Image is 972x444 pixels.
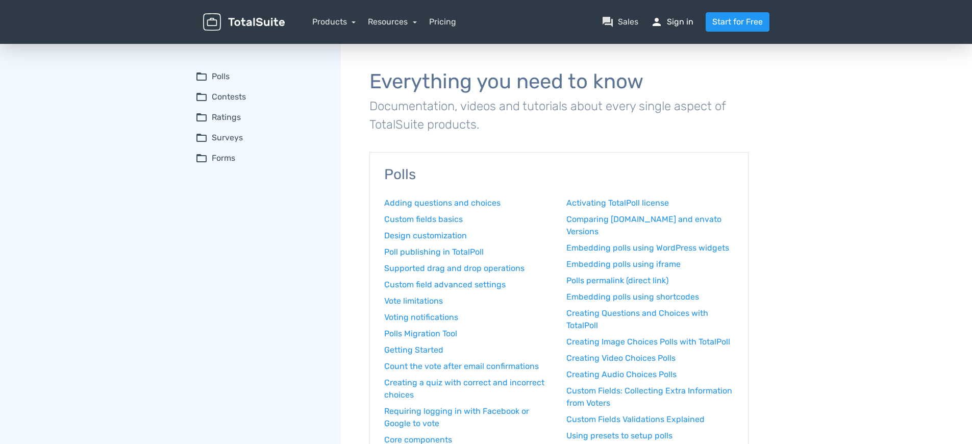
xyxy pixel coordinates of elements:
[384,295,552,307] a: Vote limitations
[384,344,552,356] a: Getting Started
[566,430,734,442] a: Using presets to setup polls
[566,413,734,426] a: Custom Fields Validations Explained
[706,12,769,32] a: Start for Free
[195,132,327,144] summary: folder_openSurveys
[566,368,734,381] a: Creating Audio Choices Polls
[384,377,552,401] a: Creating a quiz with correct and incorrect choices
[195,111,208,124] span: folder_open
[195,91,208,103] span: folder_open
[566,242,734,254] a: Embedding polls using WordPress widgets
[384,360,552,373] a: Count the vote after email confirmations
[384,197,552,209] a: Adding questions and choices
[566,275,734,287] a: Polls permalink (direct link)
[195,70,327,83] summary: folder_openPolls
[566,385,734,409] a: Custom Fields: Collecting Extra Information from Voters
[566,197,734,209] a: Activating TotalPoll license
[384,213,552,226] a: Custom fields basics
[384,279,552,291] a: Custom field advanced settings
[195,91,327,103] summary: folder_openContests
[384,405,552,430] a: Requiring logging in with Facebook or Google to vote
[195,152,327,164] summary: folder_openForms
[602,16,638,28] a: question_answerSales
[384,328,552,340] a: Polls Migration Tool
[384,262,552,275] a: Supported drag and drop operations
[369,97,749,134] p: Documentation, videos and tutorials about every single aspect of TotalSuite products.
[312,17,356,27] a: Products
[369,70,749,93] h1: Everything you need to know
[368,17,417,27] a: Resources
[195,152,208,164] span: folder_open
[195,111,327,124] summary: folder_openRatings
[566,307,734,332] a: Creating Questions and Choices with TotalPoll
[566,291,734,303] a: Embedding polls using shortcodes
[384,246,552,258] a: Poll publishing in TotalPoll
[195,132,208,144] span: folder_open
[384,311,552,324] a: Voting notifications
[566,213,734,238] a: Comparing [DOMAIN_NAME] and envato Versions
[651,16,693,28] a: personSign in
[566,352,734,364] a: Creating Video Choices Polls
[602,16,614,28] span: question_answer
[384,167,734,183] h3: Polls
[651,16,663,28] span: person
[429,16,456,28] a: Pricing
[203,13,285,31] img: TotalSuite for WordPress
[566,336,734,348] a: Creating Image Choices Polls with TotalPoll
[566,258,734,270] a: Embedding polls using iframe
[384,230,552,242] a: Design customization
[195,70,208,83] span: folder_open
